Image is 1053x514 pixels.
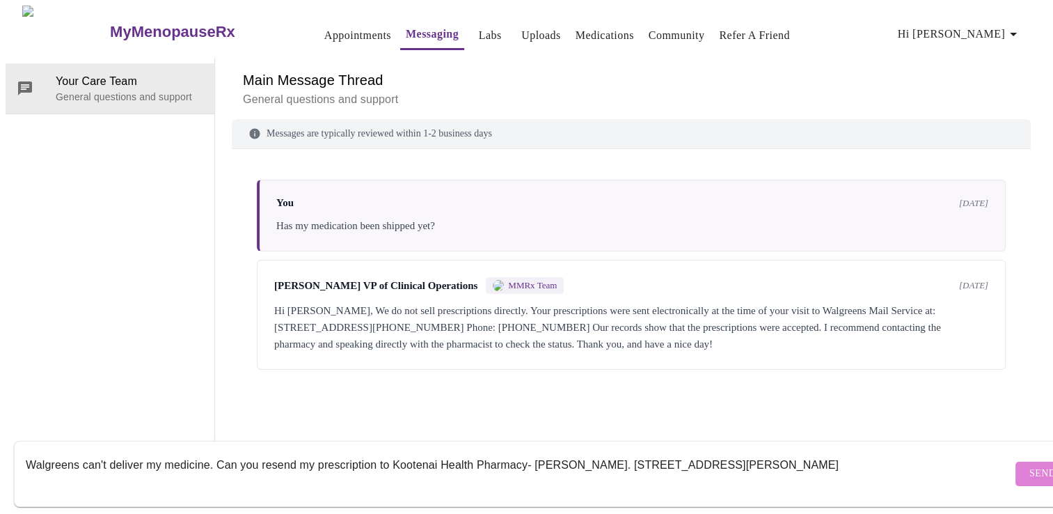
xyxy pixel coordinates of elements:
[274,302,988,352] div: Hi [PERSON_NAME], We do not sell prescriptions directly. Your prescriptions were sent electronica...
[22,6,109,58] img: MyMenopauseRx Logo
[274,280,477,292] span: [PERSON_NAME] VP of Clinical Operations
[110,23,235,41] h3: MyMenopauseRx
[516,22,567,49] button: Uploads
[6,63,214,114] div: Your Care TeamGeneral questions and support
[959,280,988,291] span: [DATE]
[959,198,988,209] span: [DATE]
[643,22,711,49] button: Community
[324,26,391,45] a: Appointments
[898,24,1022,44] span: Hi [PERSON_NAME]
[406,24,459,44] a: Messaging
[493,280,504,291] img: MMRX
[400,20,464,50] button: Messaging
[56,90,203,104] p: General questions and support
[713,22,795,49] button: Refer a Friend
[109,8,291,56] a: MyMenopauseRx
[468,22,512,49] button: Labs
[570,22,640,49] button: Medications
[243,69,1020,91] h6: Main Message Thread
[479,26,502,45] a: Labs
[319,22,397,49] button: Appointments
[521,26,561,45] a: Uploads
[508,280,557,291] span: MMRx Team
[26,451,1012,496] textarea: Send a message about your appointment
[649,26,705,45] a: Community
[276,197,294,209] span: You
[892,20,1027,48] button: Hi [PERSON_NAME]
[232,119,1031,149] div: Messages are typically reviewed within 1-2 business days
[276,217,988,234] div: Has my medication been shipped yet?
[719,26,790,45] a: Refer a Friend
[576,26,634,45] a: Medications
[243,91,1020,108] p: General questions and support
[56,73,203,90] span: Your Care Team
